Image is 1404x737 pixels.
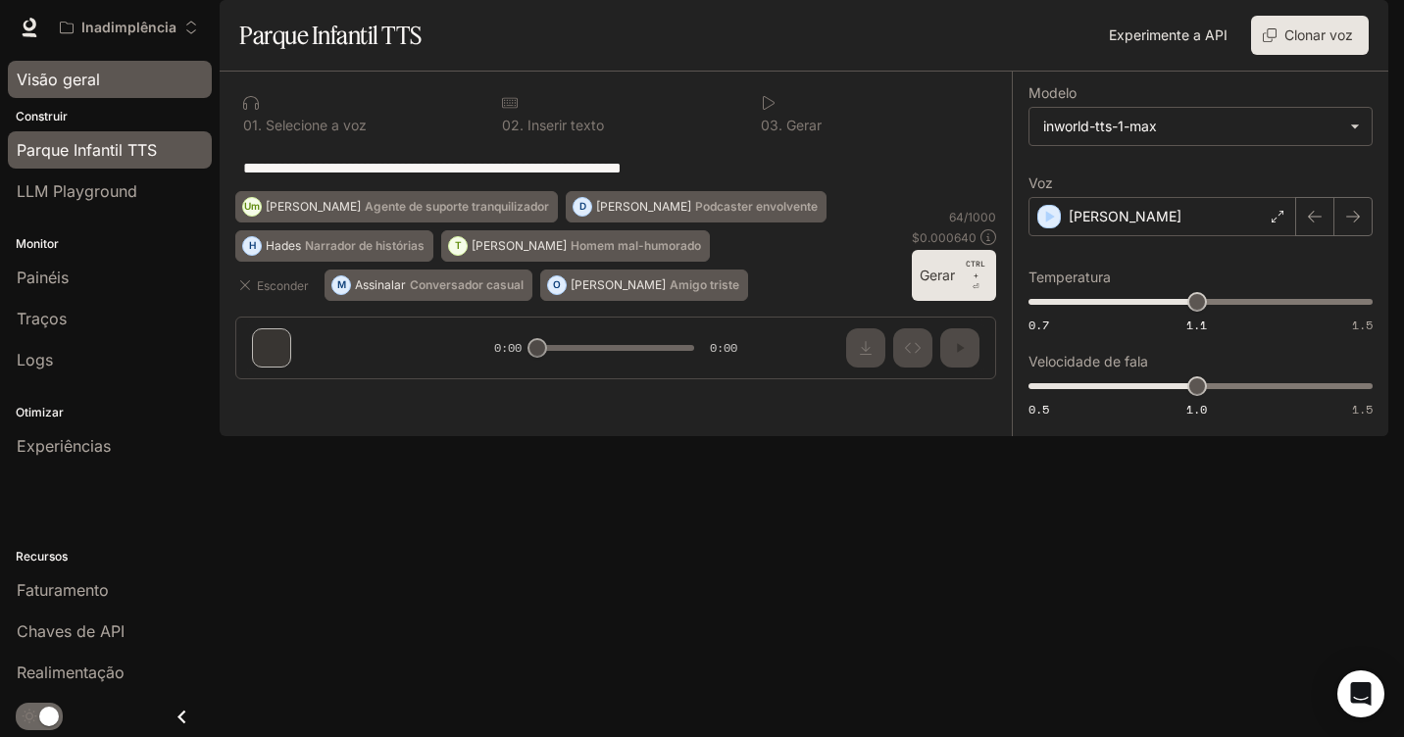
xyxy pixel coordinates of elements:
[1043,117,1340,136] div: inworld-tts-1-max
[243,191,261,222] div: Um
[786,117,822,133] font: Gerar
[1101,16,1235,55] a: Experimente a API
[1028,317,1049,333] span: 0.7
[243,119,262,132] p: 0 1 .
[365,201,549,213] p: Agente de suporte tranquilizador
[502,119,524,132] p: 0 2 .
[1337,670,1384,717] div: Abra o Intercom Messenger
[761,119,782,132] p: 0 3 .
[670,279,739,291] p: Amigo triste
[239,16,422,55] h1: Parque Infantil TTS
[441,230,710,262] button: T[PERSON_NAME]Homem mal-humorado
[1028,355,1148,368] p: Velocidade de fala
[257,275,309,296] font: Esconder
[305,240,425,252] p: Narrador de histórias
[235,270,317,301] button: Esconder
[325,270,532,301] button: MAssinalarConversador casual
[472,240,567,252] p: [PERSON_NAME]
[1251,16,1369,55] button: Clonar voz
[235,191,558,222] button: Um[PERSON_NAME]Agente de suporte tranquilizador
[574,191,591,222] div: D
[949,209,996,225] p: 64 / 1000
[1186,317,1207,333] span: 1.1
[1069,207,1181,226] p: [PERSON_NAME]
[596,201,691,213] p: [PERSON_NAME]
[1284,24,1353,48] font: Clonar voz
[1028,270,1111,284] p: Temperatura
[548,270,566,301] div: O
[920,264,955,288] font: Gerar
[81,20,176,36] p: Inadimplência
[571,279,666,291] p: [PERSON_NAME]
[1352,401,1373,418] span: 1.5
[235,230,433,262] button: HHadesNarrador de histórias
[355,279,406,291] p: Assinalar
[1028,401,1049,418] span: 0.5
[1186,401,1207,418] span: 1.0
[266,240,301,252] p: Hades
[243,230,261,262] div: H
[449,230,467,262] div: T
[1028,176,1053,190] p: Voz
[410,279,524,291] p: Conversador casual
[912,229,977,246] p: $
[1028,86,1077,100] p: Modelo
[1352,317,1373,333] span: 1.5
[912,250,996,301] button: GerarCTRL +⏎
[266,117,367,133] font: Selecione a voz
[963,258,988,281] p: CTRL +
[51,8,207,47] button: Abrir menu da área de trabalho
[527,117,604,133] font: Inserir texto
[332,270,350,301] div: M
[973,282,979,291] font: ⏎
[920,230,977,245] font: 0.000640
[695,201,818,213] p: Podcaster envolvente
[540,270,748,301] button: O[PERSON_NAME]Amigo triste
[566,191,827,222] button: D[PERSON_NAME]Podcaster envolvente
[266,201,361,213] p: [PERSON_NAME]
[571,240,701,252] p: Homem mal-humorado
[1029,108,1372,145] div: inworld-tts-1-max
